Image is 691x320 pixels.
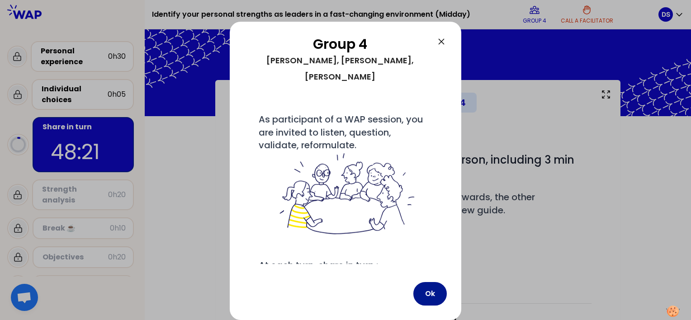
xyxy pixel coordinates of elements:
button: Ok [413,282,447,306]
img: filesOfInstructions%2Fbienvenue%20dans%20votre%20groupe%20-%20petit.png [275,151,416,237]
span: At each turn, share in turn : [259,259,378,272]
h2: Group 4 [244,36,436,52]
span: As participant of a WAP session, you are invited to listen, question, validate, reformulate. [259,113,432,237]
div: [PERSON_NAME], [PERSON_NAME], [PERSON_NAME] [244,52,436,85]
